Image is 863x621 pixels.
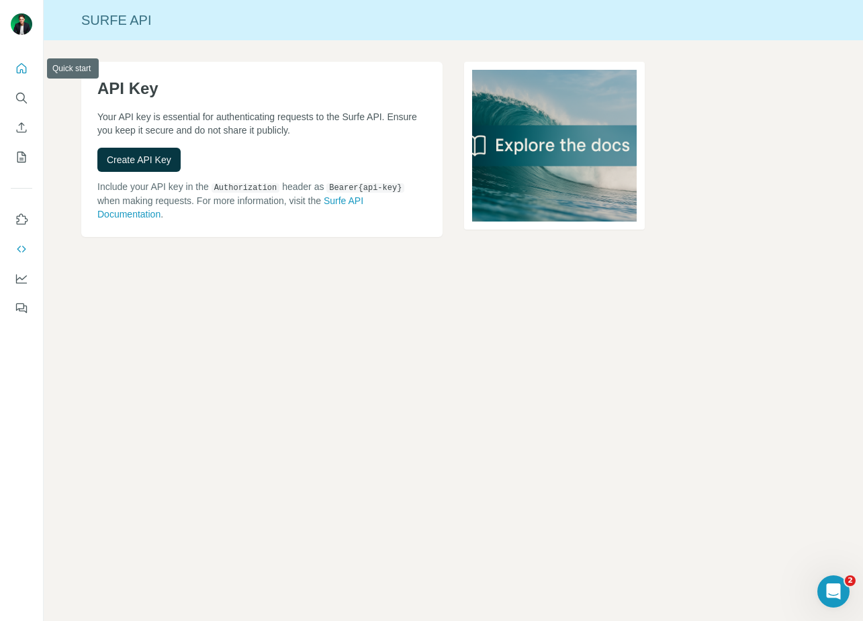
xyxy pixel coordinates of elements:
button: Quick start [11,56,32,81]
code: Bearer {api-key} [326,183,404,193]
button: Search [11,86,32,110]
button: My lists [11,145,32,169]
p: Include your API key in the header as when making requests. For more information, visit the . [97,180,426,221]
div: Surfe API [44,11,863,30]
button: Use Surfe API [11,237,32,261]
button: Use Surfe on LinkedIn [11,207,32,232]
code: Authorization [212,183,280,193]
span: Create API Key [107,153,171,166]
button: Dashboard [11,267,32,291]
h1: API Key [97,78,426,99]
button: Enrich CSV [11,115,32,140]
img: Avatar [11,13,32,35]
iframe: Intercom live chat [817,575,850,608]
button: Feedback [11,296,32,320]
button: Create API Key [97,148,181,172]
span: 2 [845,575,856,586]
p: Your API key is essential for authenticating requests to the Surfe API. Ensure you keep it secure... [97,110,426,137]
